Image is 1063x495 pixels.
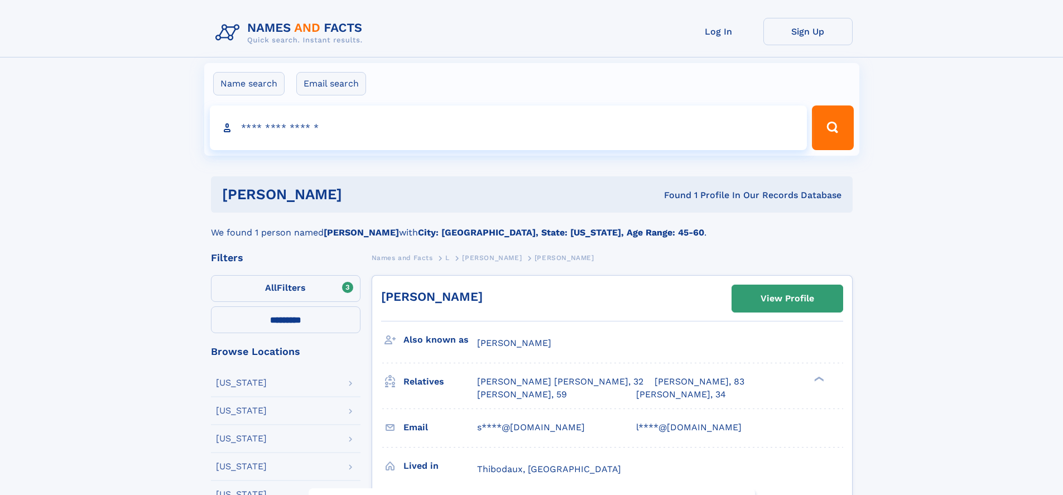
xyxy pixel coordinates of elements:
b: City: [GEOGRAPHIC_DATA], State: [US_STATE], Age Range: 45-60 [418,227,704,238]
b: [PERSON_NAME] [324,227,399,238]
h1: [PERSON_NAME] [222,188,503,201]
img: Logo Names and Facts [211,18,372,48]
a: [PERSON_NAME], 34 [636,388,726,401]
label: Email search [296,72,366,95]
div: [US_STATE] [216,434,267,443]
a: [PERSON_NAME] [PERSON_NAME], 32 [477,376,643,388]
div: [US_STATE] [216,378,267,387]
div: We found 1 person named with . [211,213,853,239]
span: L [445,254,450,262]
label: Name search [213,72,285,95]
a: Names and Facts [372,251,433,265]
div: View Profile [761,286,814,311]
div: [US_STATE] [216,406,267,415]
span: All [265,282,277,293]
a: [PERSON_NAME], 83 [655,376,744,388]
div: Filters [211,253,360,263]
h3: Lived in [403,456,477,475]
a: View Profile [732,285,843,312]
div: Browse Locations [211,347,360,357]
a: [PERSON_NAME] [462,251,522,265]
h3: Email [403,418,477,437]
h3: Relatives [403,372,477,391]
a: [PERSON_NAME] [381,290,483,304]
button: Search Button [812,105,853,150]
span: Thibodaux, [GEOGRAPHIC_DATA] [477,464,621,474]
span: [PERSON_NAME] [477,338,551,348]
a: L [445,251,450,265]
a: [PERSON_NAME], 59 [477,388,567,401]
h3: Also known as [403,330,477,349]
label: Filters [211,275,360,302]
div: [US_STATE] [216,462,267,471]
a: Log In [674,18,763,45]
span: [PERSON_NAME] [462,254,522,262]
div: Found 1 Profile In Our Records Database [503,189,841,201]
input: search input [210,105,807,150]
a: Sign Up [763,18,853,45]
span: [PERSON_NAME] [535,254,594,262]
div: ❯ [811,376,825,383]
